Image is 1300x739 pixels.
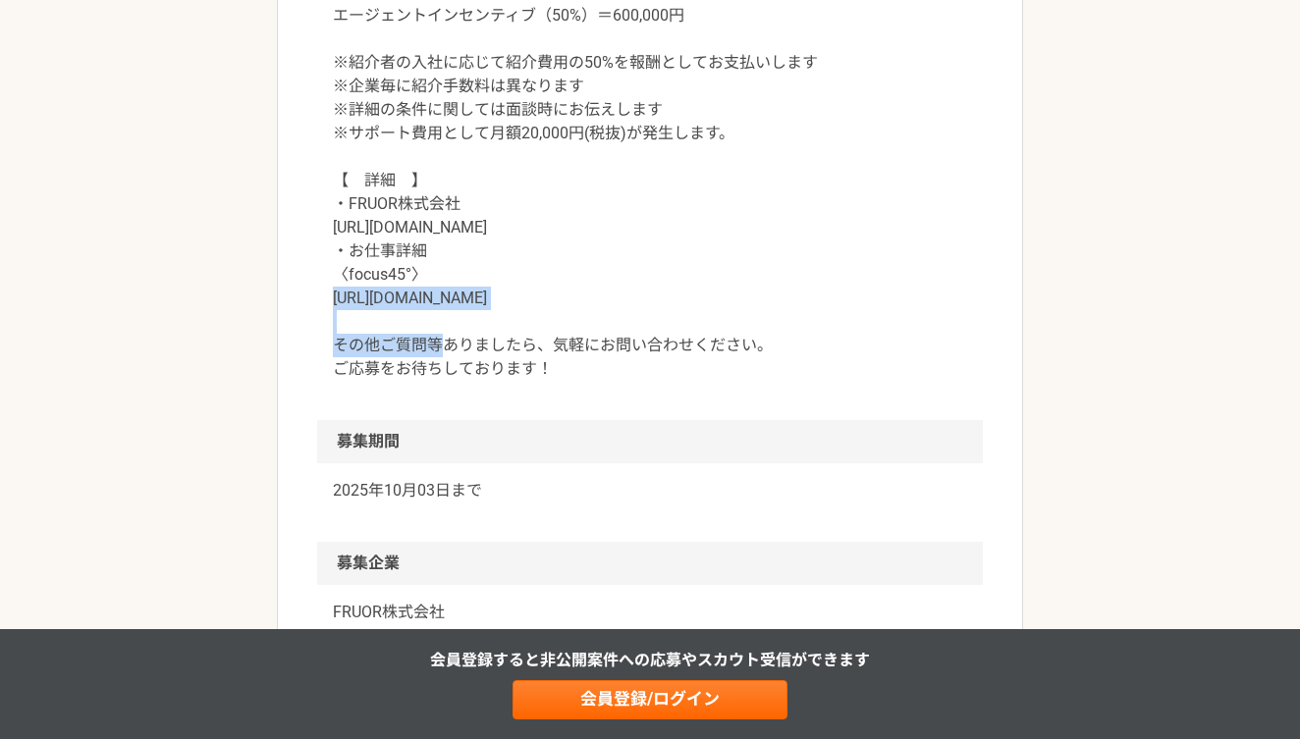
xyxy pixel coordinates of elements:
[430,649,870,672] p: 会員登録すると非公開案件への応募やスカウト受信ができます
[513,680,787,719] a: 会員登録/ログイン
[317,420,983,463] h2: 募集期間
[317,542,983,585] h2: 募集企業
[333,601,967,624] a: FRUOR株式会社
[333,479,967,502] p: 2025年10月03日まで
